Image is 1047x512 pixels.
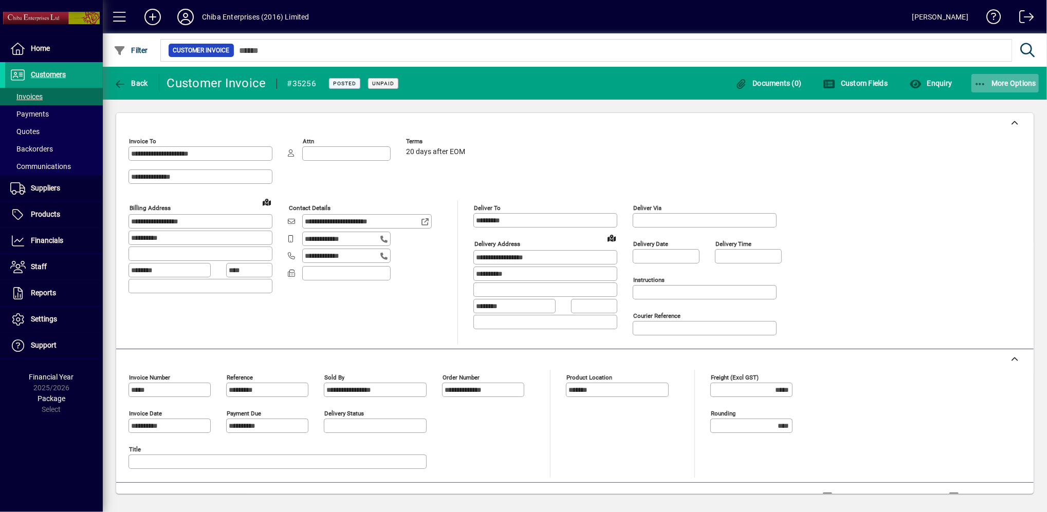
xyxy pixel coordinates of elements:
[5,36,103,62] a: Home
[114,79,148,87] span: Back
[5,228,103,254] a: Financials
[5,333,103,358] a: Support
[10,162,71,170] span: Communications
[979,2,1001,35] a: Knowledge Base
[907,74,954,92] button: Enquiry
[443,374,480,381] mat-label: Order number
[31,210,60,218] span: Products
[735,79,802,87] span: Documents (0)
[5,88,103,105] a: Invoices
[10,127,40,136] span: Quotes
[971,74,1039,92] button: More Options
[406,138,468,145] span: Terms
[715,240,751,248] mat-label: Delivery time
[129,374,170,381] mat-label: Invoice number
[31,184,60,192] span: Suppliers
[566,374,612,381] mat-label: Product location
[835,492,931,502] label: Show Line Volumes/Weights
[633,276,665,283] mat-label: Instructions
[5,202,103,227] a: Products
[711,410,736,417] mat-label: Rounding
[603,230,620,246] a: View on map
[287,75,317,92] div: #35256
[31,236,63,244] span: Financials
[38,394,65,403] span: Package
[173,45,230,55] span: Customer Invoice
[5,254,103,280] a: Staff
[31,44,50,52] span: Home
[31,315,57,323] span: Settings
[324,374,344,381] mat-label: Sold by
[111,74,151,92] button: Back
[909,79,952,87] span: Enquiry
[974,79,1037,87] span: More Options
[10,110,49,118] span: Payments
[5,105,103,123] a: Payments
[227,374,253,381] mat-label: Reference
[10,92,43,101] span: Invoices
[1012,2,1034,35] a: Logout
[912,9,968,25] div: [PERSON_NAME]
[5,176,103,201] a: Suppliers
[711,374,759,381] mat-label: Freight (excl GST)
[633,240,668,248] mat-label: Delivery date
[227,410,261,417] mat-label: Payment due
[129,446,141,453] mat-label: Title
[474,204,501,212] mat-label: Deliver To
[31,70,66,79] span: Customers
[10,145,53,153] span: Backorders
[5,280,103,306] a: Reports
[202,9,309,25] div: Chiba Enterprises (2016) Limited
[5,140,103,158] a: Backorders
[103,74,159,92] app-page-header-button: Back
[406,148,465,156] span: 20 days after EOM
[31,262,47,271] span: Staff
[129,410,162,417] mat-label: Invoice date
[633,312,681,319] mat-label: Courier Reference
[823,79,888,87] span: Custom Fields
[333,80,356,87] span: Posted
[129,138,156,145] mat-label: Invoice To
[5,158,103,175] a: Communications
[114,46,148,54] span: Filter
[732,74,804,92] button: Documents (0)
[31,289,56,297] span: Reports
[136,8,169,26] button: Add
[633,204,662,212] mat-label: Deliver via
[5,307,103,332] a: Settings
[372,80,394,87] span: Unpaid
[31,341,57,349] span: Support
[259,194,275,210] a: View on map
[324,410,364,417] mat-label: Delivery status
[167,75,266,91] div: Customer Invoice
[303,138,314,145] mat-label: Attn
[961,492,1021,502] label: Show Cost/Profit
[821,74,891,92] button: Custom Fields
[5,123,103,140] a: Quotes
[29,373,74,381] span: Financial Year
[111,41,151,60] button: Filter
[169,8,202,26] button: Profile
